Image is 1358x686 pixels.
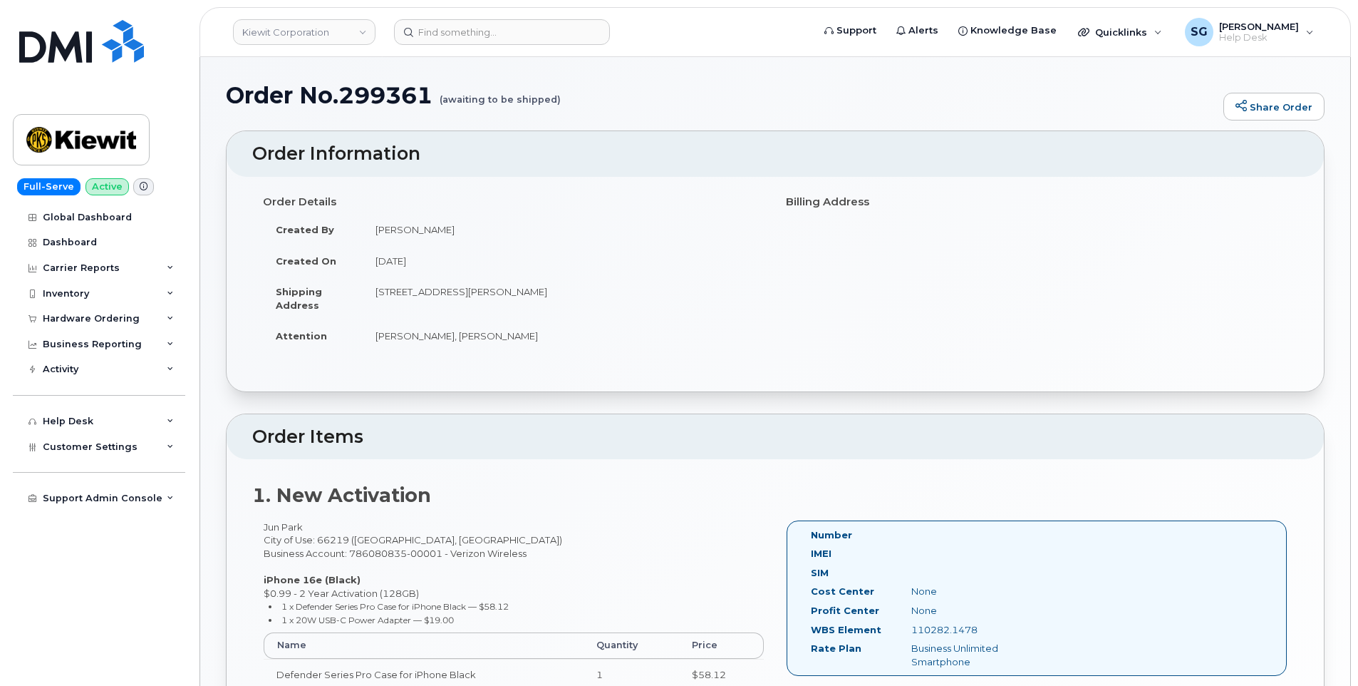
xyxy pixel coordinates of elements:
strong: 1. New Activation [252,483,431,507]
label: SIM [811,566,829,580]
strong: iPhone 16e (Black) [264,574,361,585]
td: [PERSON_NAME] [363,214,764,245]
label: WBS Element [811,623,881,637]
div: None [901,585,1042,598]
strong: Created By [276,224,334,235]
th: Name [264,633,584,658]
td: [STREET_ADDRESS][PERSON_NAME] [363,276,764,320]
td: [PERSON_NAME], [PERSON_NAME] [363,320,764,352]
h2: Order Items [252,427,1298,447]
h1: Order No.299361 [226,83,1216,108]
div: Business Unlimited Smartphone [901,642,1042,668]
td: [DATE] [363,245,764,277]
h4: Order Details [263,196,764,208]
label: Rate Plan [811,642,861,655]
th: Price [679,633,764,658]
a: Share Order [1223,93,1325,121]
strong: Attention [276,330,327,342]
label: Profit Center [811,604,879,618]
label: Number [811,528,852,542]
h2: Order Information [252,144,1298,164]
th: Quantity [584,633,679,658]
small: 1 x Defender Series Pro Case for iPhone Black — $58.12 [281,601,509,612]
small: 1 x 20W USB-C Power Adapter — $19.00 [281,615,454,625]
small: (awaiting to be shipped) [440,83,561,105]
strong: Shipping Address [276,286,322,311]
div: 110282.1478 [901,623,1042,637]
label: IMEI [811,547,831,560]
label: Cost Center [811,585,874,598]
strong: Created On [276,255,336,267]
h4: Billing Address [786,196,1287,208]
div: None [901,604,1042,618]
